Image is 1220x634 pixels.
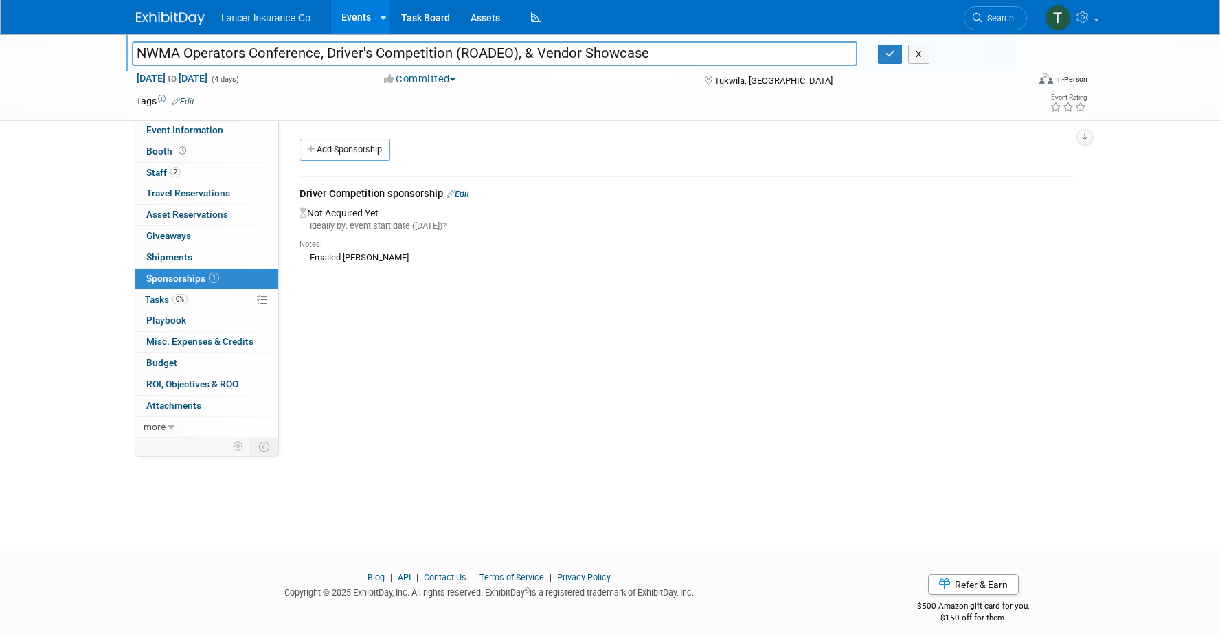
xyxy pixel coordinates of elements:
[447,189,469,199] a: Edit
[946,71,1087,92] div: Event Format
[145,294,188,305] span: Tasks
[251,438,279,455] td: Toggle Event Tabs
[525,587,530,594] sup: ®
[135,374,278,395] a: ROI, Objectives & ROO
[146,336,253,347] span: Misc. Expenses & Credits
[368,572,385,582] a: Blog
[714,76,833,86] span: Tukwila, [GEOGRAPHIC_DATA]
[146,167,181,178] span: Staff
[136,94,194,108] td: Tags
[146,146,189,157] span: Booth
[209,273,219,283] span: 1
[146,251,192,262] span: Shipments
[413,572,422,582] span: |
[468,572,477,582] span: |
[135,226,278,247] a: Giveaways
[146,188,230,199] span: Travel Reservations
[135,120,278,141] a: Event Information
[863,612,1085,624] div: $150 off for them.
[300,187,1074,204] div: Driver Competition sponsorship
[135,353,278,374] a: Budget
[300,220,1074,232] div: Ideally by: event start date ([DATE])?
[135,205,278,225] a: Asset Reservations
[146,357,177,368] span: Budget
[146,209,228,220] span: Asset Reservations
[210,75,239,84] span: (4 days)
[1039,73,1053,84] img: Format-Inperson.png
[908,45,929,64] button: X
[557,572,611,582] a: Privacy Policy
[964,6,1027,30] a: Search
[387,572,396,582] span: |
[227,438,251,455] td: Personalize Event Tab Strip
[136,72,208,84] span: [DATE] [DATE]
[398,572,411,582] a: API
[144,421,166,432] span: more
[300,250,1074,264] div: Emailed [PERSON_NAME]
[136,583,842,599] div: Copyright © 2025 ExhibitDay, Inc. All rights reserved. ExhibitDay is a registered trademark of Ex...
[146,273,219,284] span: Sponsorships
[176,146,189,156] span: Booth not reserved yet
[146,400,201,411] span: Attachments
[135,310,278,331] a: Playbook
[379,72,461,87] button: Committed
[135,141,278,162] a: Booth
[146,230,191,241] span: Giveaways
[1045,5,1071,31] img: Terrence Forrest
[135,269,278,289] a: Sponsorships1
[221,12,310,23] span: Lancer Insurance Co
[135,417,278,438] a: more
[135,247,278,268] a: Shipments
[300,139,390,161] a: Add Sponsorship
[928,574,1019,595] a: Refer & Earn
[479,572,544,582] a: Terms of Service
[982,13,1014,23] span: Search
[135,163,278,183] a: Staff2
[546,572,555,582] span: |
[135,396,278,416] a: Attachments
[863,591,1085,623] div: $500 Amazon gift card for you,
[424,572,466,582] a: Contact Us
[135,332,278,352] a: Misc. Expenses & Credits
[170,167,181,177] span: 2
[172,294,188,304] span: 0%
[135,290,278,310] a: Tasks0%
[300,239,1074,250] div: Notes:
[136,12,205,25] img: ExhibitDay
[146,378,238,389] span: ROI, Objectives & ROO
[146,315,186,326] span: Playbook
[172,97,194,106] a: Edit
[300,204,1074,269] div: Not Acquired Yet
[135,183,278,204] a: Travel Reservations
[146,124,223,135] span: Event Information
[166,73,179,84] span: to
[1055,74,1087,84] div: In-Person
[1050,94,1087,101] div: Event Rating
